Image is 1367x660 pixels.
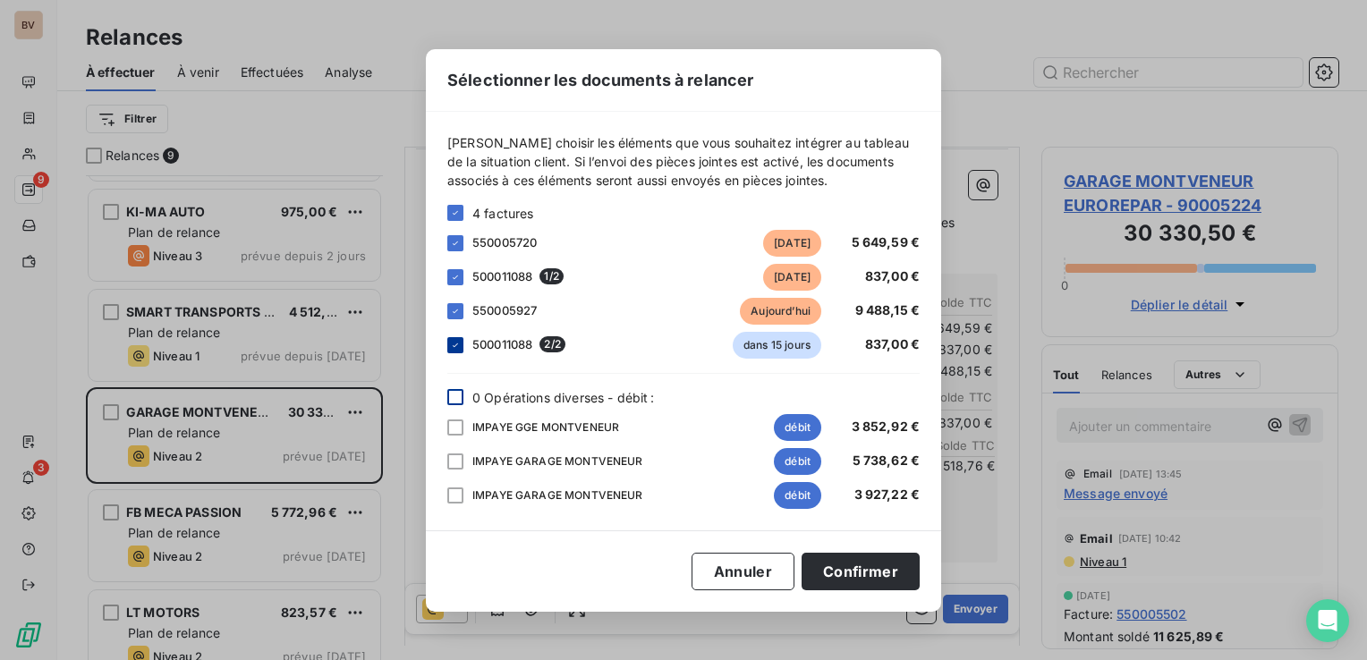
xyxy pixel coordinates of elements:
[472,204,534,223] span: 4 factures
[740,298,821,325] span: Aujourd’hui
[774,414,821,441] span: débit
[855,302,921,317] span: 9 488,15 €
[774,482,821,509] span: débit
[865,336,920,351] span: 837,00 €
[763,264,821,291] span: [DATE]
[852,419,921,434] span: 3 852,92 €
[472,235,537,250] span: 550005720
[539,268,563,284] span: 1 / 2
[539,336,565,352] span: 2 / 2
[854,487,921,502] span: 3 927,22 €
[472,337,532,351] span: 500011088
[472,303,537,317] span: 550005927
[763,230,821,257] span: [DATE]
[733,332,821,359] span: dans 15 jours
[472,269,532,283] span: 500011088
[853,453,921,468] span: 5 738,62 €
[865,268,920,283] span: 837,00 €
[802,553,920,590] button: Confirmer
[852,234,921,250] span: 5 649,59 €
[447,133,920,190] span: [PERSON_NAME] choisir les éléments que vous souhaitez intégrer au tableau de la situation client....
[472,487,643,503] span: IMPAYE GARAGE MONTVENEUR
[472,388,655,407] span: 0 Opérations diverses - débit :
[447,68,754,92] span: Sélectionner les documents à relancer
[692,553,794,590] button: Annuler
[472,453,643,470] span: IMPAYE GARAGE MONTVENEUR
[1306,599,1349,642] div: Open Intercom Messenger
[472,419,619,436] span: IMPAYE GGE MONTVENEUR
[774,448,821,475] span: débit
